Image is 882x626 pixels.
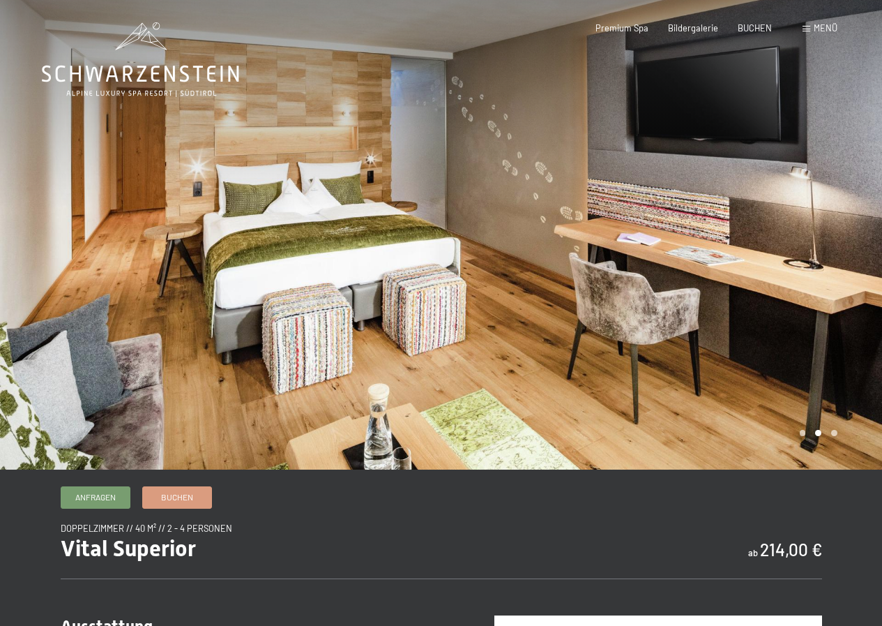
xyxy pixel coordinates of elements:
span: Doppelzimmer // 40 m² // 2 - 4 Personen [61,523,232,534]
span: Vital Superior [61,535,196,562]
a: Anfragen [61,487,130,508]
b: 214,00 € [760,539,822,560]
a: BUCHEN [738,22,772,33]
a: Premium Spa [595,22,648,33]
a: Bildergalerie [668,22,718,33]
span: Buchen [161,491,193,503]
a: Buchen [143,487,211,508]
span: Menü [814,22,837,33]
span: Anfragen [75,491,116,503]
span: ab [748,547,758,558]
